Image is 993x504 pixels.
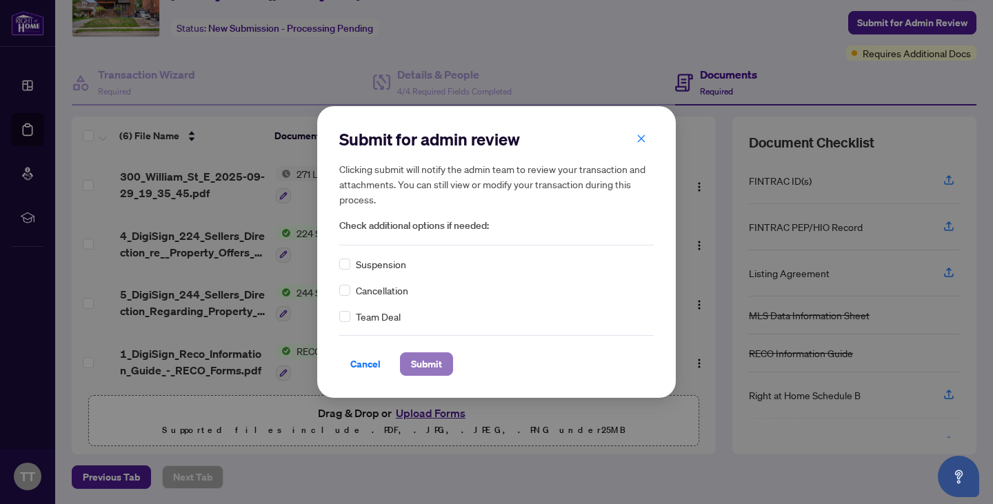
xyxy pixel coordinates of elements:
span: Suspension [356,256,406,272]
span: Check additional options if needed: [339,218,654,234]
button: Submit [400,352,453,376]
button: Open asap [938,456,979,497]
span: Team Deal [356,309,401,324]
h2: Submit for admin review [339,128,654,150]
span: Cancellation [356,283,408,298]
span: Submit [411,353,442,375]
button: Cancel [339,352,392,376]
span: close [636,134,646,143]
span: Cancel [350,353,381,375]
h5: Clicking submit will notify the admin team to review your transaction and attachments. You can st... [339,161,654,207]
